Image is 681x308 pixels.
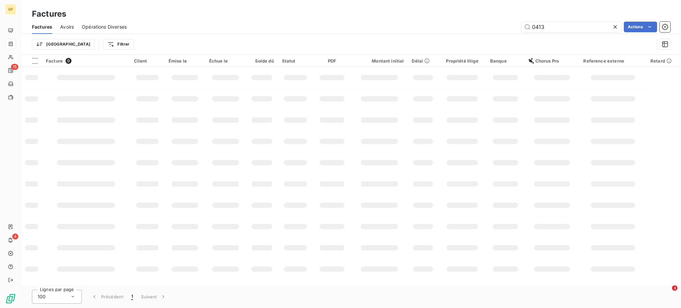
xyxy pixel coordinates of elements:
span: 100 [38,293,46,300]
span: 15 [11,64,18,70]
button: 1 [127,290,137,304]
div: Montant initial [355,58,404,64]
div: Échue le [209,58,242,64]
div: Banque [490,58,521,64]
span: 0 [66,58,71,64]
span: 3 [672,285,677,291]
img: Logo LeanPay [5,293,16,304]
button: Actions [624,22,657,32]
div: Client [134,58,161,64]
div: PDF [317,58,347,64]
div: Émise le [169,58,201,64]
div: Reference externe [583,58,642,64]
button: Filtrer [103,39,134,50]
div: Délai [412,58,434,64]
input: Rechercher [521,22,621,32]
div: Solde dû [250,58,274,64]
div: Statut [282,58,309,64]
span: Factures [32,24,52,30]
div: Retard [650,58,677,64]
h3: Factures [32,8,66,20]
span: Opérations Diverses [82,24,127,30]
div: Propriété litige [442,58,482,64]
div: GF [5,4,16,15]
div: Chorus Pro [529,58,576,64]
button: Suivant [137,290,171,304]
span: Avoirs [60,24,74,30]
button: Précédent [87,290,127,304]
span: Facture [46,58,63,64]
span: 4 [12,233,18,239]
span: 1 [131,293,133,300]
button: [GEOGRAPHIC_DATA] [32,39,95,50]
iframe: Intercom live chat [658,285,674,301]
